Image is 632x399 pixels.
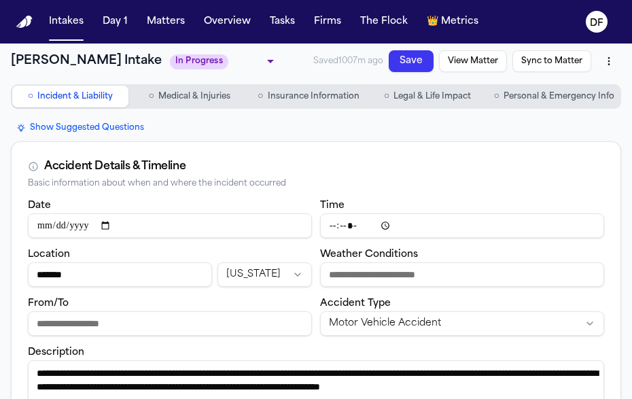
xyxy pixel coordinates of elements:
div: Basic information about when and where the incident occurred [28,179,604,189]
span: Insurance Information [268,91,359,102]
label: Accident Type [320,298,391,309]
button: Incident state [217,262,312,287]
button: Go to Insurance Information [250,86,366,107]
input: From/To destination [28,311,312,336]
button: Sync to Matter [512,50,591,72]
button: Firms [309,10,347,34]
text: DF [590,18,603,28]
div: Accident Details & Timeline [44,158,186,175]
img: Finch Logo [16,16,33,29]
button: Tasks [264,10,300,34]
button: View Matter [439,50,507,72]
span: Incident & Liability [37,91,113,102]
button: Save [389,50,434,72]
button: Go to Legal & Life Impact [369,86,485,107]
label: Location [28,249,70,260]
span: ○ [494,90,499,103]
span: Medical & Injuries [158,91,230,102]
button: crownMetrics [421,10,484,34]
button: Show Suggested Questions [11,120,150,136]
button: Matters [141,10,190,34]
label: From/To [28,298,69,309]
button: Day 1 [97,10,133,34]
span: ○ [384,90,389,103]
span: Personal & Emergency Info [504,91,614,102]
span: crown [427,15,438,29]
span: ○ [258,90,263,103]
label: Time [320,201,345,211]
div: Update intake status [170,52,279,71]
button: More actions [597,49,621,73]
input: Incident location [28,262,212,287]
input: Weather conditions [320,262,604,287]
a: Home [16,16,33,29]
span: Metrics [441,15,478,29]
h1: [PERSON_NAME] Intake [11,52,162,71]
button: Go to Personal & Emergency Info [489,86,620,107]
span: Saved 1007m ago [313,56,383,67]
span: ○ [148,90,154,103]
span: In Progress [170,54,228,69]
button: Go to Incident & Liability [12,86,128,107]
label: Date [28,201,51,211]
span: Legal & Life Impact [393,91,471,102]
span: ○ [28,90,33,103]
button: Go to Medical & Injuries [131,86,247,107]
label: Description [28,347,84,358]
button: Intakes [43,10,89,34]
label: Weather Conditions [320,249,418,260]
button: The Flock [355,10,413,34]
input: Incident date [28,213,312,238]
button: Overview [198,10,256,34]
input: Incident time [320,213,604,238]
